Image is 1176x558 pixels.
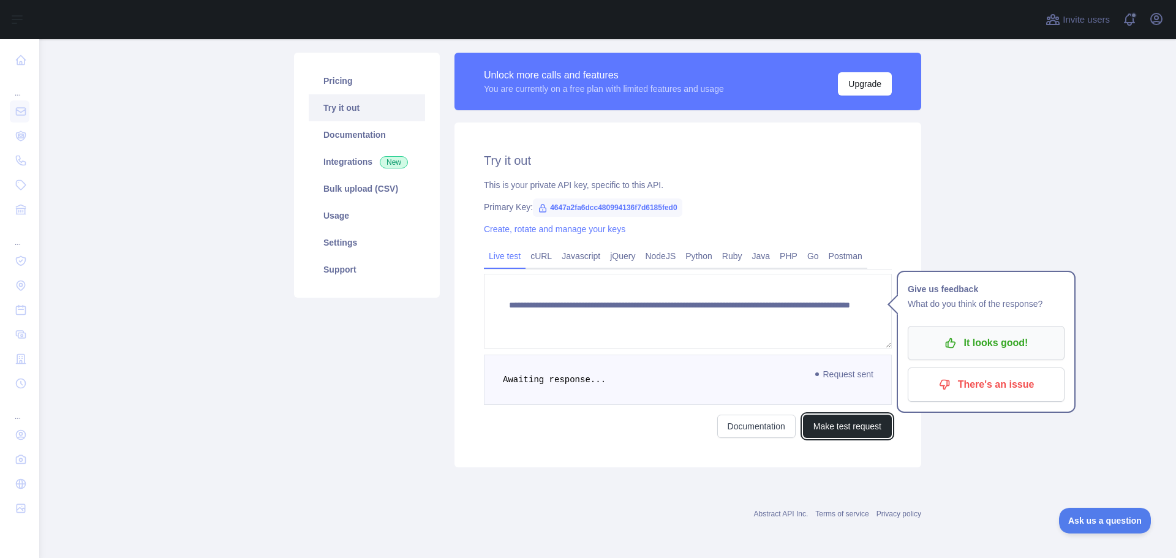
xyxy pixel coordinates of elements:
button: Make test request [803,415,892,438]
span: Invite users [1063,13,1110,27]
p: There's an issue [917,374,1055,395]
a: Live test [484,246,526,266]
a: Settings [309,229,425,256]
button: It looks good! [908,326,1065,360]
div: ... [10,74,29,98]
a: Documentation [717,415,796,438]
div: This is your private API key, specific to this API. [484,179,892,191]
a: Privacy policy [876,510,921,518]
div: Primary Key: [484,201,892,213]
a: Usage [309,202,425,229]
a: NodeJS [640,246,680,266]
span: New [380,156,408,168]
a: Postman [824,246,867,266]
h2: Try it out [484,152,892,169]
div: You are currently on a free plan with limited features and usage [484,83,724,95]
button: Invite users [1043,10,1112,29]
span: Request sent [810,367,880,382]
a: Support [309,256,425,283]
span: Awaiting response... [503,375,606,385]
a: Go [802,246,824,266]
a: Ruby [717,246,747,266]
a: Create, rotate and manage your keys [484,224,625,234]
a: Java [747,246,775,266]
span: 4647a2fa6dcc480994136f7d6185fed0 [533,198,682,217]
a: Javascript [557,246,605,266]
p: What do you think of the response? [908,296,1065,311]
a: jQuery [605,246,640,266]
div: ... [10,223,29,247]
a: cURL [526,246,557,266]
a: PHP [775,246,802,266]
a: Terms of service [815,510,869,518]
a: Python [680,246,717,266]
a: Integrations New [309,148,425,175]
a: Bulk upload (CSV) [309,175,425,202]
a: Pricing [309,67,425,94]
a: Abstract API Inc. [754,510,809,518]
iframe: Toggle Customer Support [1059,508,1151,533]
p: It looks good! [917,333,1055,353]
button: There's an issue [908,368,1065,402]
h1: Give us feedback [908,282,1065,296]
div: Unlock more calls and features [484,68,724,83]
button: Upgrade [838,72,892,96]
a: Try it out [309,94,425,121]
a: Documentation [309,121,425,148]
div: ... [10,397,29,421]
